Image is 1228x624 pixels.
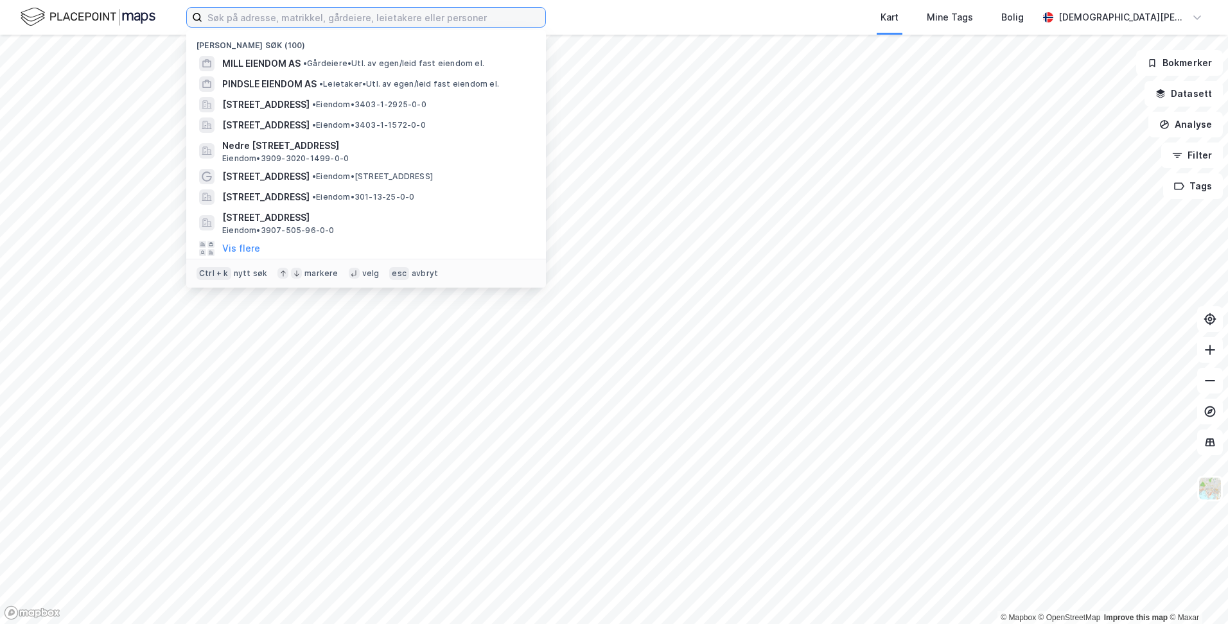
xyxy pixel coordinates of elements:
span: • [319,79,323,89]
span: • [312,192,316,202]
div: Mine Tags [927,10,973,25]
div: [PERSON_NAME] søk (100) [186,30,546,53]
span: Eiendom • 301-13-25-0-0 [312,192,414,202]
div: Kontrollprogram for chat [1164,562,1228,624]
span: Eiendom • 3403-1-1572-0-0 [312,120,426,130]
span: MILL EIENDOM AS [222,56,301,71]
div: nytt søk [234,268,268,279]
span: Eiendom • 3907-505-96-0-0 [222,225,335,236]
button: Vis flere [222,241,260,256]
div: [DEMOGRAPHIC_DATA][PERSON_NAME] [1058,10,1187,25]
span: • [312,120,316,130]
span: [STREET_ADDRESS] [222,97,310,112]
span: • [303,58,307,68]
span: • [312,171,316,181]
div: esc [389,267,409,280]
div: avbryt [412,268,438,279]
span: Leietaker • Utl. av egen/leid fast eiendom el. [319,79,499,89]
div: Ctrl + k [197,267,231,280]
input: Søk på adresse, matrikkel, gårdeiere, leietakere eller personer [202,8,545,27]
span: [STREET_ADDRESS] [222,169,310,184]
span: Eiendom • [STREET_ADDRESS] [312,171,433,182]
iframe: Chat Widget [1164,562,1228,624]
span: PINDSLE EIENDOM AS [222,76,317,92]
div: markere [304,268,338,279]
div: Kart [881,10,899,25]
span: • [312,100,316,109]
div: Bolig [1001,10,1024,25]
span: [STREET_ADDRESS] [222,189,310,205]
span: Nedre [STREET_ADDRESS] [222,138,531,153]
img: logo.f888ab2527a4732fd821a326f86c7f29.svg [21,6,155,28]
span: [STREET_ADDRESS] [222,117,310,133]
div: velg [362,268,380,279]
span: Eiendom • 3403-1-2925-0-0 [312,100,426,110]
span: [STREET_ADDRESS] [222,210,531,225]
span: Gårdeiere • Utl. av egen/leid fast eiendom el. [303,58,484,69]
span: Eiendom • 3909-3020-1499-0-0 [222,153,349,164]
